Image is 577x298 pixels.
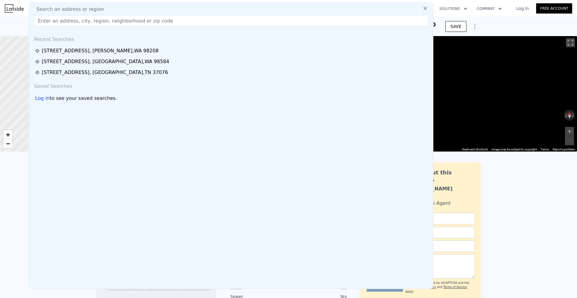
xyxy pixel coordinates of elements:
tspan: 2002 [117,287,126,291]
div: [STREET_ADDRESS] , [GEOGRAPHIC_DATA] , TN 37076 [42,69,168,76]
a: Free Account [536,3,572,14]
tspan: 2014 [164,287,173,291]
div: [PERSON_NAME] Bahadur [408,185,475,200]
span: Image may be subject to copyright [492,148,537,151]
button: SAVE [445,21,466,32]
a: Zoom out [3,139,12,148]
button: Solutions [435,3,472,14]
span: − [6,140,10,147]
a: Report problems with Street View imagery to Google [553,148,575,151]
a: Terms of Service [443,285,467,289]
tspan: 2000 [108,287,117,291]
tspan: 2012 [154,287,164,291]
span: to see your saved searches. [50,95,117,102]
div: Recent Searches [32,31,431,45]
button: Show Options [469,20,481,32]
button: Rotate clockwise [572,110,575,121]
div: This site is protected by reCAPTCHA and the Google and apply. [405,281,475,294]
button: Reset the view [567,110,572,121]
input: Enter an address, city, region, neighborhood or zip code [34,15,428,26]
tspan: 2024 [202,287,211,291]
button: Rotate counterclockwise [564,110,567,121]
span: Search an address or region [32,6,104,13]
tspan: 2009 [145,287,154,291]
button: Zoom in [565,127,574,136]
div: Ask about this property [408,168,475,185]
button: Toggle fullscreen view [566,38,575,47]
a: [STREET_ADDRESS], [PERSON_NAME],WA 98208 [35,47,429,54]
button: Company [472,3,507,14]
a: [STREET_ADDRESS], [GEOGRAPHIC_DATA],WA 98584 [35,58,429,65]
img: Lotside [5,4,24,13]
tspan: 2004 [126,287,136,291]
div: [STREET_ADDRESS] , [GEOGRAPHIC_DATA] , WA 98584 [42,58,169,65]
a: Terms [541,148,549,151]
a: Log In [509,5,536,11]
button: Zoom out [565,136,574,145]
a: Zoom in [3,130,12,139]
tspan: 2017 [173,287,183,291]
tspan: 2007 [136,287,145,291]
div: Saved Searches [32,78,431,92]
tspan: 2019 [183,287,192,291]
tspan: 2021 [192,287,201,291]
a: [STREET_ADDRESS], [GEOGRAPHIC_DATA],TN 37076 [35,69,429,76]
div: Log in [35,95,50,102]
span: + [6,131,10,138]
div: [STREET_ADDRESS] , [PERSON_NAME] , WA 98208 [42,47,159,54]
button: Keyboard shortcuts [462,147,488,152]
